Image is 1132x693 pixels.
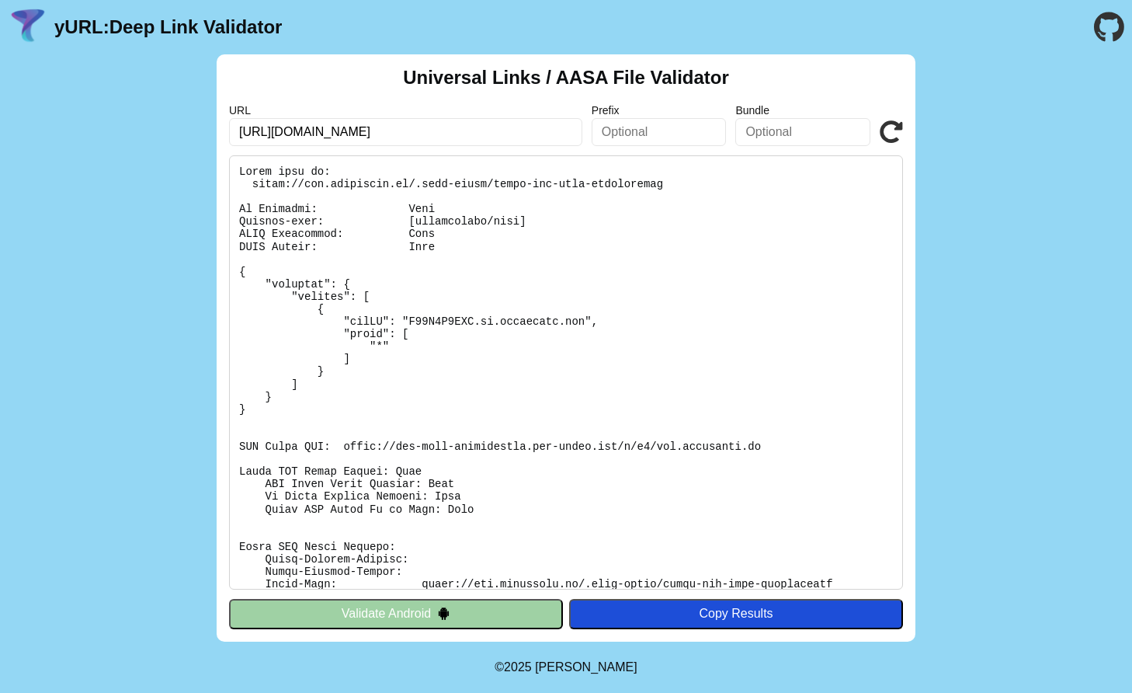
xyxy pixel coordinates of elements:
[569,599,903,629] button: Copy Results
[592,104,727,117] label: Prefix
[504,660,532,674] span: 2025
[229,104,582,117] label: URL
[54,16,282,38] a: yURL:Deep Link Validator
[735,118,870,146] input: Optional
[495,642,637,693] footer: ©
[535,660,637,674] a: Michael Ibragimchayev's Personal Site
[229,155,903,590] pre: Lorem ipsu do: sitam://con.adipiscin.el/.sedd-eiusm/tempo-inc-utla-etdoloremag Al Enimadmi: Veni ...
[8,7,48,47] img: yURL Logo
[735,104,870,117] label: Bundle
[592,118,727,146] input: Optional
[577,607,895,621] div: Copy Results
[229,118,582,146] input: Required
[229,599,563,629] button: Validate Android
[437,607,450,620] img: droidIcon.svg
[403,67,729,89] h2: Universal Links / AASA File Validator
